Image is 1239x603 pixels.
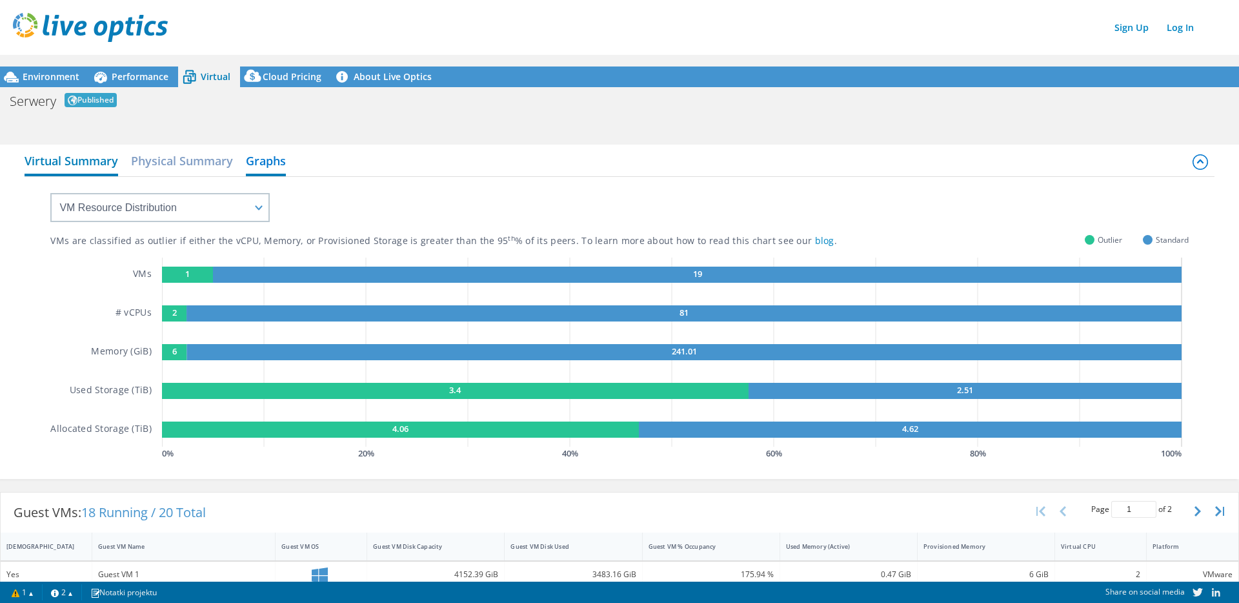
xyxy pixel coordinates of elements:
[1161,447,1182,459] text: 100 %
[91,344,151,360] h5: Memory (GiB)
[6,567,86,582] div: Yes
[1098,232,1122,247] span: Outlier
[815,234,834,247] a: blog
[185,268,190,280] text: 1
[10,95,56,108] h1: Serwery
[765,447,781,459] text: 60 %
[1108,18,1155,37] a: Sign Up
[1156,232,1189,247] span: Standard
[510,567,636,582] div: 3483.16 GiB
[1061,567,1140,582] div: 2
[112,70,168,83] span: Performance
[331,66,441,87] a: About Live Optics
[392,423,408,434] text: 4.06
[281,542,345,551] div: Guest VM OS
[25,148,118,176] h2: Virtual Summary
[449,384,461,396] text: 3.4
[6,542,70,551] div: [DEMOGRAPHIC_DATA]
[3,584,43,600] a: 1
[358,447,374,459] text: 20 %
[201,70,230,83] span: Virtual
[172,307,176,318] text: 2
[162,447,174,459] text: 0 %
[13,13,168,42] img: live_optics_svg.svg
[81,504,206,521] span: 18 Running / 20 Total
[1061,542,1125,551] div: Virtual CPU
[98,542,254,551] div: Guest VM Name
[672,345,697,357] text: 241.01
[373,567,498,582] div: 4152.39 GiB
[1105,586,1185,597] span: Share on social media
[969,447,985,459] text: 80 %
[246,148,286,176] h2: Graphs
[957,384,973,396] text: 2.51
[1153,567,1233,582] div: VMware
[1167,504,1172,515] span: 2
[1111,501,1156,518] input: jump to page
[902,423,918,434] text: 4.62
[50,422,151,438] h5: Allocated Storage (TiB)
[172,345,177,357] text: 6
[1091,501,1172,518] span: Page of
[133,267,152,283] h5: VMs
[50,235,902,247] div: VMs are classified as outlier if either the vCPU, Memory, or Provisioned Storage is greater than ...
[786,567,911,582] div: 0.47 GiB
[70,383,152,399] h5: Used Storage (TiB)
[1160,18,1200,37] a: Log In
[23,70,79,83] span: Environment
[923,542,1033,551] div: Provisioned Memory
[81,584,166,600] a: Notatki projektu
[561,447,578,459] text: 40 %
[42,584,82,600] a: 2
[162,447,1189,460] svg: GaugeChartPercentageAxisTexta
[1153,542,1217,551] div: Platform
[1,493,219,533] div: Guest VMs:
[373,542,483,551] div: Guest VM Disk Capacity
[510,542,620,551] div: Guest VM Disk Used
[692,268,701,280] text: 19
[131,148,233,174] h2: Physical Summary
[786,542,896,551] div: Used Memory (Active)
[263,70,321,83] span: Cloud Pricing
[98,567,269,582] div: Guest VM 1
[923,567,1049,582] div: 6 GiB
[116,305,152,322] h5: # vCPUs
[65,93,117,107] span: Published
[649,567,774,582] div: 175.94 %
[649,542,758,551] div: Guest VM % Occupancy
[680,307,689,318] text: 81
[508,234,515,243] sup: th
